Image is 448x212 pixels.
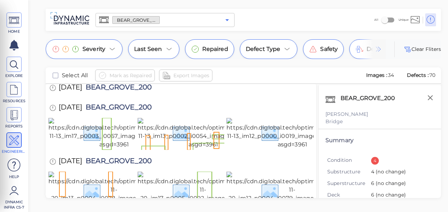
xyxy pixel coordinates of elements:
span: BEAR_GROVE_200 [82,104,152,113]
span: Defects : [406,72,429,78]
span: Mark as Repaired [110,71,152,80]
span: Deck [327,191,371,199]
span: Select All [62,71,88,80]
button: Export Images [159,69,212,81]
span: BEAR_GROVE_200 [82,84,152,93]
span: Help [2,174,26,179]
span: 4 [371,168,429,176]
span: [DATE] [59,157,82,167]
img: https://cdn.diglobal.tech/optimized/3961/2014-11-13_im13_p0002_i0054_image_index_1.png?asgd=3961 [138,118,269,149]
span: 34 [388,72,394,78]
span: Images : [365,72,388,78]
span: Last Seen [134,45,162,53]
img: small_overflow_gradient_end [360,39,386,59]
span: (no change) [374,192,406,198]
button: Clear Fliters [403,45,441,53]
span: REPORTS [2,124,26,129]
span: Repaired [202,45,228,53]
span: [DATE] [59,104,82,113]
span: BEAR_GROVE_200 [82,157,152,167]
img: https://cdn.diglobal.tech/optimized/3961/2012-11-20_im17_p0005_i0092_image_index_1.png?asgd=3961 [138,172,269,211]
span: Export Images [173,71,209,80]
span: (no change) [374,180,406,186]
span: Safety [320,45,338,53]
button: Open [222,15,232,25]
span: [DATE] [59,84,82,93]
span: Severity [83,45,105,53]
span: HOME [2,29,26,34]
span: (no change) [374,168,406,175]
span: ENGINEERING [2,149,26,154]
span: 6 [371,180,429,188]
button: Mark as Repaired [95,69,155,81]
div: Summary [325,136,434,145]
img: container_overflow_arrow_end [374,45,383,53]
img: https://cdn.diglobal.tech/optimized/3961/2012-11-20_im12_p0004_i0079_image_index_2.png?asgd=3961 [226,172,357,211]
img: https://cdn.diglobal.tech/optimized/3961/2012-11-20_im13_p0004_i0078_image_index_1.png?asgd=3961 [48,172,179,211]
span: RESOURCES [2,98,26,104]
span: Defect Type [246,45,281,53]
img: https://cdn.diglobal.tech/optimized/3961/2014-11-13_im12_p0000_i0019_image_index_2.png?asgd=3961 [226,118,358,149]
span: EXPLORE [2,73,26,78]
span: 6 [371,191,429,199]
span: Superstructure [327,180,371,187]
div: Bridge [325,118,434,125]
img: https://cdn.diglobal.tech/optimized/3961/2014-11-13_im17_p0003_i0067_image_index_1.png?asgd=3961 [48,118,180,149]
span: Substructure [327,168,371,175]
span: 70 [429,72,435,78]
div: BEAR_GROVE_200 [339,92,404,107]
span: BEAR_GROVE_200 [113,17,159,24]
div: 4 [371,157,379,165]
div: All Unique [374,13,408,27]
div: [PERSON_NAME] [325,111,434,118]
iframe: Chat [418,180,443,207]
span: Condition [327,157,371,164]
span: Dynamic Infra CS-7 [2,199,26,210]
